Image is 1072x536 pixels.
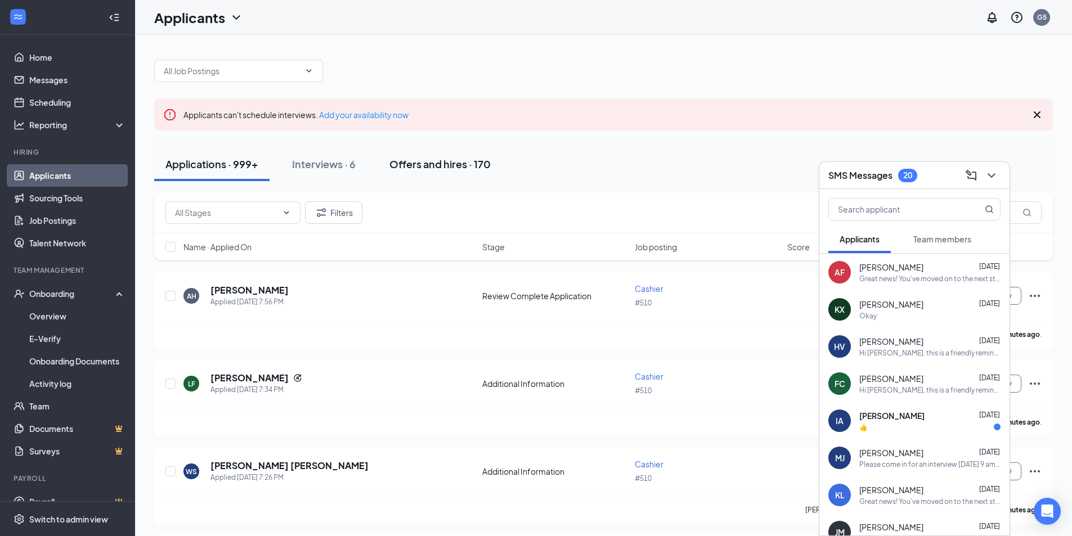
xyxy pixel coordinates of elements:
[186,467,197,476] div: WS
[109,12,120,23] svg: Collapse
[962,166,980,184] button: ComposeMessage
[188,379,195,389] div: LF
[991,506,1040,514] b: 39 minutes ago
[979,373,1000,382] span: [DATE]
[979,336,1000,345] span: [DATE]
[985,11,999,24] svg: Notifications
[482,466,628,477] div: Additional Information
[29,395,125,417] a: Team
[859,447,923,458] span: [PERSON_NAME]
[635,283,663,294] span: Cashier
[210,296,289,308] div: Applied [DATE] 7:56 PM
[859,497,1001,506] div: Great news! You've moved on to the next stage of the application. We have a few additional questi...
[1022,208,1031,217] svg: MagnifyingGlass
[29,417,125,440] a: DocumentsCrown
[482,290,628,301] div: Review Complete Application
[635,299,652,307] span: #510
[29,187,125,209] a: Sourcing Tools
[859,521,923,533] span: [PERSON_NAME]
[979,522,1000,530] span: [DATE]
[282,208,291,217] svg: ChevronDown
[985,205,994,214] svg: MagnifyingGlass
[14,147,123,157] div: Hiring
[14,288,25,299] svg: UserCheck
[805,505,1042,515] p: [PERSON_NAME] [PERSON_NAME] has applied more than .
[29,440,125,462] a: SurveysCrown
[210,372,289,384] h5: [PERSON_NAME]
[183,241,252,253] span: Name · Applied On
[14,474,123,483] div: Payroll
[834,341,845,352] div: HV
[1010,11,1024,24] svg: QuestionInfo
[835,378,845,389] div: FC
[979,262,1000,271] span: [DATE]
[835,452,845,463] div: MJ
[29,232,125,254] a: Talent Network
[859,274,1001,283] div: Great news! You've moved on to the next stage of the application. We have a few additional questi...
[29,327,125,350] a: E-Verify
[29,305,125,327] a: Overview
[183,110,409,120] span: Applicants can't schedule interviews.
[1028,377,1042,390] svg: Ellipses
[991,418,1040,426] b: 31 minutes ago
[859,373,923,384] span: [PERSON_NAME]
[210,284,289,296] h5: [PERSON_NAME]
[1028,465,1042,478] svg: Ellipses
[29,350,125,372] a: Onboarding Documents
[859,311,877,321] div: Okay
[787,241,810,253] span: Score
[29,164,125,187] a: Applicants
[985,169,998,182] svg: ChevronDown
[210,460,369,472] h5: [PERSON_NAME] [PERSON_NAME]
[635,241,677,253] span: Job posting
[14,265,123,275] div: Team Management
[292,157,356,171] div: Interviews · 6
[829,199,962,220] input: Search applicant
[859,484,923,496] span: [PERSON_NAME]
[210,472,369,483] div: Applied [DATE] 7:26 PM
[29,372,125,395] a: Activity log
[635,474,652,483] span: #510
[979,411,1000,419] span: [DATE]
[835,304,845,315] div: KX
[12,11,24,22] svg: WorkstreamLogo
[1030,108,1044,121] svg: Cross
[187,291,196,301] div: AH
[29,514,108,525] div: Switch to admin view
[979,485,1000,493] span: [DATE]
[304,66,313,75] svg: ChevronDown
[835,489,845,501] div: KL
[859,348,1001,358] div: Hi [PERSON_NAME], this is a friendly reminder. To move forward with your application for Cashier ...
[14,119,25,130] svg: Analysis
[840,234,880,244] span: Applicants
[319,110,409,120] a: Add your availability now
[29,46,125,69] a: Home
[979,299,1000,308] span: [DATE]
[1037,12,1047,22] div: G5
[29,288,116,299] div: Onboarding
[635,371,663,381] span: Cashier
[635,386,652,395] span: #510
[305,201,362,224] button: Filter Filters
[315,206,328,219] svg: Filter
[164,65,300,77] input: All Job Postings
[175,206,277,219] input: All Stages
[293,373,302,382] svg: Reapply
[859,299,923,310] span: [PERSON_NAME]
[965,169,978,182] svg: ComposeMessage
[29,119,126,130] div: Reporting
[482,378,628,389] div: Additional Information
[859,262,923,273] span: [PERSON_NAME]
[14,514,25,525] svg: Settings
[859,336,923,347] span: [PERSON_NAME]
[913,234,971,244] span: Team members
[836,415,844,426] div: IA
[635,459,663,469] span: Cashier
[29,69,125,91] a: Messages
[154,8,225,27] h1: Applicants
[29,209,125,232] a: Job Postings
[859,385,1001,395] div: Hi [PERSON_NAME], this is a friendly reminder. To move forward with your application for Cashier ...
[389,157,491,171] div: Offers and hires · 170
[210,384,302,395] div: Applied [DATE] 7:34 PM
[995,330,1040,339] b: 9 minutes ago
